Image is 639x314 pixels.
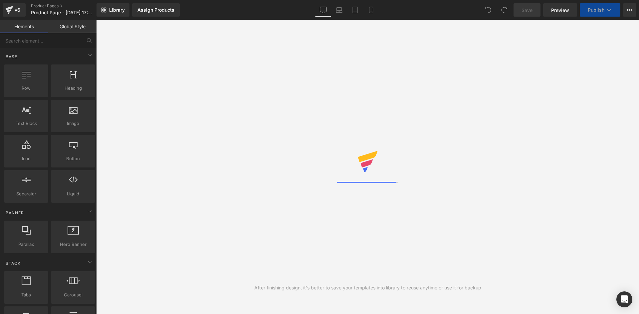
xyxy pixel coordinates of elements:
span: Product Page - [DATE] 17:04:55 [31,10,95,15]
span: Image [53,120,93,127]
span: Carousel [53,291,93,298]
span: Base [5,53,18,60]
span: Preview [551,7,569,14]
span: Parallax [6,241,46,248]
a: Laptop [331,3,347,17]
div: v6 [13,6,22,14]
span: Stack [5,260,21,266]
span: Library [109,7,125,13]
div: Open Intercom Messenger [616,291,632,307]
a: New Library [97,3,129,17]
a: Preview [543,3,577,17]
a: Tablet [347,3,363,17]
div: After finishing design, it's better to save your templates into library to reuse anytime or use i... [254,284,481,291]
button: Publish [580,3,620,17]
span: Hero Banner [53,241,93,248]
span: Separator [6,190,46,197]
span: Row [6,85,46,92]
a: Mobile [363,3,379,17]
span: Publish [588,7,604,13]
button: More [623,3,636,17]
a: v6 [3,3,26,17]
button: Redo [498,3,511,17]
a: Product Pages [31,3,107,9]
span: Liquid [53,190,93,197]
span: Button [53,155,93,162]
a: Desktop [315,3,331,17]
span: Heading [53,85,93,92]
span: Save [522,7,532,14]
span: Icon [6,155,46,162]
span: Text Block [6,120,46,127]
a: Global Style [48,20,97,33]
div: Assign Products [137,7,174,13]
span: Tabs [6,291,46,298]
span: Banner [5,210,25,216]
button: Undo [482,3,495,17]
